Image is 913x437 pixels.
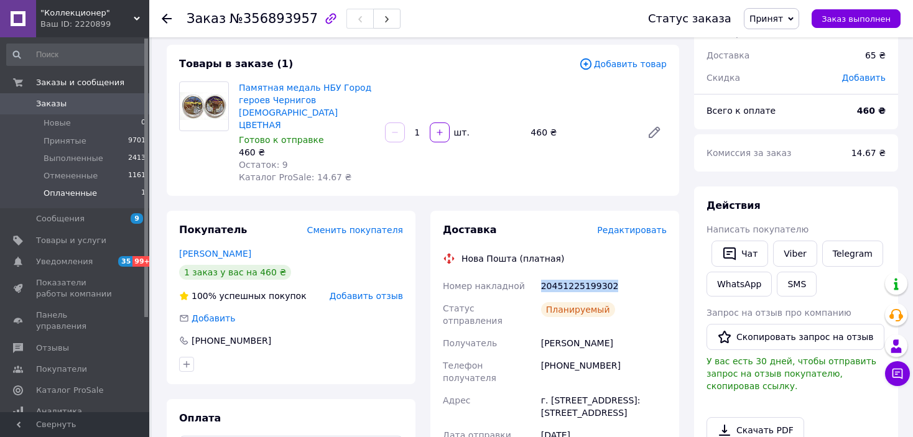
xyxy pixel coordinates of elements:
span: Каталог ProSale [36,385,103,396]
button: Скопировать запрос на отзыв [707,324,884,350]
input: Поиск [6,44,147,66]
span: Заказ [187,11,226,26]
span: Номер накладной [443,281,525,291]
a: [PERSON_NAME] [179,249,251,259]
a: Памятная медаль НБУ Город героев Чернигов [DEMOGRAPHIC_DATA] ЦВЕТНАЯ [239,83,371,130]
span: Готово к отправке [239,135,324,145]
div: [PHONE_NUMBER] [539,354,669,389]
div: 460 ₴ [526,124,637,141]
span: Покупатели [36,364,87,375]
div: 1 заказ у вас на 460 ₴ [179,265,291,280]
span: Уведомления [36,256,93,267]
div: [PERSON_NAME] [539,332,669,354]
span: Добавить отзыв [330,291,403,301]
span: Принят [749,14,783,24]
span: Отмененные [44,170,98,182]
span: Скидка [707,73,740,83]
span: 9701 [128,136,146,147]
span: Каталог ProSale: 14.67 ₴ [239,172,351,182]
span: 35 [118,256,132,267]
a: Telegram [822,241,883,267]
span: Запрос на отзыв про компанию [707,308,851,318]
div: 65 ₴ [858,42,893,69]
span: №356893957 [229,11,318,26]
span: 100% [192,291,216,301]
span: Комиссия за заказ [707,148,792,158]
span: 2413 [128,153,146,164]
button: Заказ выполнен [812,9,901,28]
button: SMS [777,272,817,297]
span: Заказы [36,98,67,109]
span: Выполненные [44,153,103,164]
div: шт. [451,126,471,139]
span: Заказы и сообщения [36,77,124,88]
div: 460 ₴ [239,146,375,159]
span: У вас есть 30 дней, чтобы отправить запрос на отзыв покупателю, скопировав ссылку. [707,356,876,391]
span: Добавить товар [579,57,667,71]
div: [PHONE_NUMBER] [190,334,272,347]
span: Добавить [842,73,886,83]
a: WhatsApp [707,272,772,297]
span: Добавить [192,313,235,323]
span: Статус отправления [443,303,503,326]
span: Сообщения [36,213,85,224]
span: 1161 [128,170,146,182]
button: Чат с покупателем [885,361,910,386]
span: Оплаченные [44,188,97,199]
span: 1 товар [707,28,741,38]
span: Товары в заказе (1) [179,58,293,70]
span: 1 [141,188,146,199]
span: Доставка [707,50,749,60]
div: Ваш ID: 2220899 [40,19,149,30]
span: Панель управления [36,310,115,332]
span: Новые [44,117,71,129]
span: Отзывы [36,343,69,354]
span: Остаток: 9 [239,160,288,170]
span: Принятые [44,136,86,147]
div: Планируемый [541,302,615,317]
span: Показатели работы компании [36,277,115,300]
span: Покупатель [179,224,247,236]
a: Редактировать [642,120,667,145]
span: Действия [707,200,761,211]
button: Чат [711,241,768,267]
span: 9 [131,213,143,224]
span: Оплата [179,412,221,424]
div: Статус заказа [648,12,731,25]
span: Всего к оплате [707,106,776,116]
span: Написать покупателю [707,224,809,234]
span: Доставка [443,224,497,236]
span: Заказ выполнен [822,14,891,24]
a: Viber [773,241,817,267]
span: 0 [141,117,146,129]
div: Вернуться назад [162,12,172,25]
div: г. [STREET_ADDRESS]: [STREET_ADDRESS] [539,389,669,424]
img: Памятная медаль НБУ Город героев Чернигов 2023 г. ЦВЕТНАЯ [180,92,228,120]
span: 14.67 ₴ [851,148,886,158]
span: Аналитика [36,406,82,417]
span: Телефон получателя [443,361,496,383]
div: 20451225199302 [539,275,669,297]
span: Редактировать [597,225,667,235]
div: Нова Пошта (платная) [458,252,567,265]
b: 460 ₴ [857,106,886,116]
span: Сменить покупателя [307,225,403,235]
span: Получатель [443,338,497,348]
span: Товары и услуги [36,235,106,246]
div: успешных покупок [179,290,307,302]
span: Адрес [443,395,470,405]
span: "Коллекционер" [40,7,134,19]
span: 99+ [132,256,153,267]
